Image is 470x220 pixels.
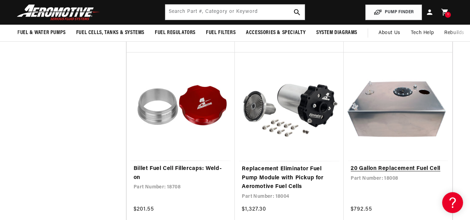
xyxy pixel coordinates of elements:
[155,29,196,36] span: Fuel Regulators
[316,29,357,36] span: System Diagrams
[15,4,102,21] img: Aeromotive
[311,25,363,41] summary: System Diagrams
[444,29,464,37] span: Rebuilds
[134,164,228,182] a: Billet Fuel Cell Fillercaps: Weld-on
[406,25,439,41] summary: Tech Help
[242,165,337,192] a: Replacement Eliminator Fuel Pump Module with Pickup for Aeromotive Fuel Cells
[289,5,305,20] button: search button
[76,29,144,36] span: Fuel Cells, Tanks & Systems
[373,25,406,41] a: About Us
[351,164,445,173] a: 20 Gallon Replacement Fuel Cell
[379,30,400,35] span: About Us
[447,12,449,18] span: 1
[12,25,71,41] summary: Fuel & Water Pumps
[71,25,150,41] summary: Fuel Cells, Tanks & Systems
[201,25,241,41] summary: Fuel Filters
[365,5,422,20] button: PUMP FINDER
[411,29,434,37] span: Tech Help
[206,29,236,36] span: Fuel Filters
[150,25,201,41] summary: Fuel Regulators
[17,29,66,36] span: Fuel & Water Pumps
[246,29,306,36] span: Accessories & Specialty
[439,25,470,41] summary: Rebuilds
[241,25,311,41] summary: Accessories & Specialty
[165,5,305,20] input: Search by Part Number, Category or Keyword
